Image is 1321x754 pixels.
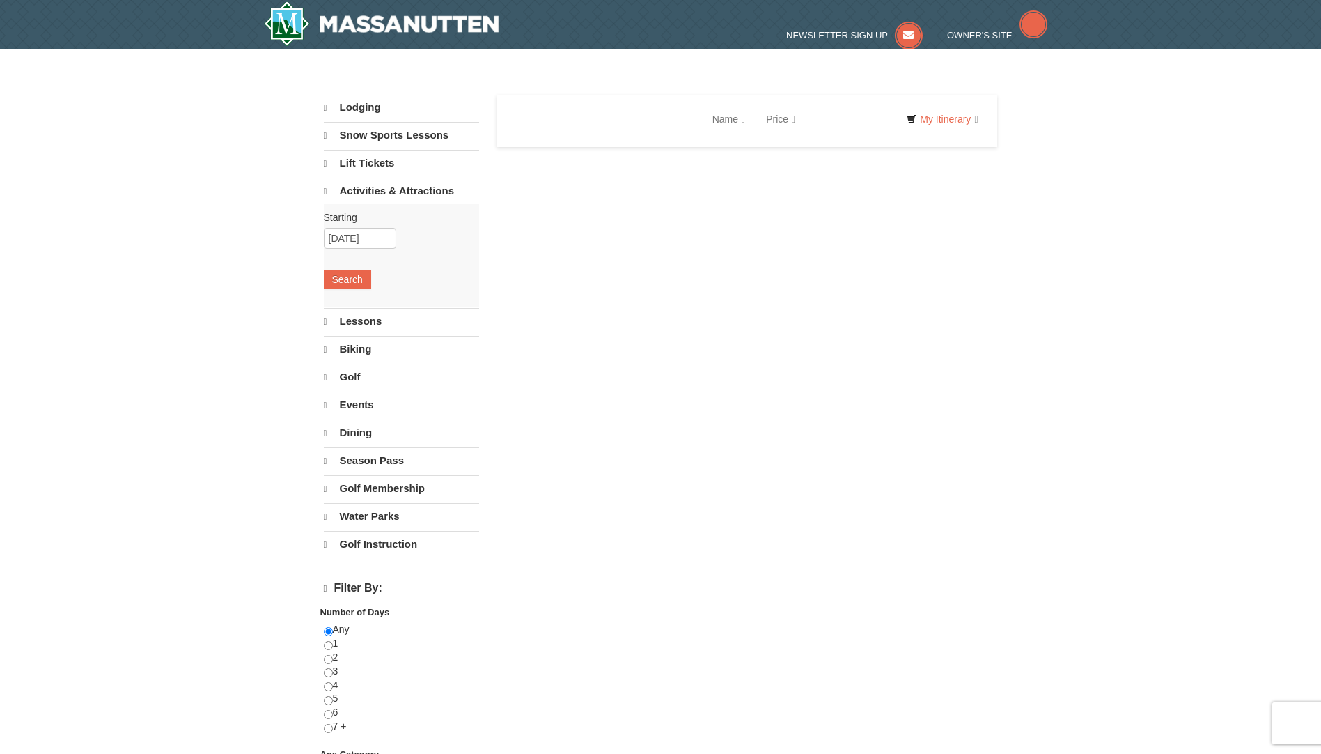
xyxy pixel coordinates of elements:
[324,364,479,390] a: Golf
[702,105,756,133] a: Name
[786,30,888,40] span: Newsletter Sign Up
[324,122,479,148] a: Snow Sports Lessons
[324,531,479,557] a: Golf Instruction
[947,30,1047,40] a: Owner's Site
[324,447,479,474] a: Season Pass
[947,30,1013,40] span: Owner's Site
[324,420,479,446] a: Dining
[324,178,479,204] a: Activities & Attractions
[324,270,371,289] button: Search
[264,1,499,46] a: Massanutten Resort
[320,607,390,617] strong: Number of Days
[324,336,479,362] a: Biking
[898,109,987,130] a: My Itinerary
[324,308,479,334] a: Lessons
[786,30,923,40] a: Newsletter Sign Up
[756,105,806,133] a: Price
[324,210,469,224] label: Starting
[324,475,479,502] a: Golf Membership
[324,503,479,530] a: Water Parks
[324,150,479,176] a: Lift Tickets
[324,95,479,121] a: Lodging
[324,623,479,748] div: Any 1 2 3 4 5 6 7 +
[264,1,499,46] img: Massanutten Resort Logo
[324,392,479,418] a: Events
[324,582,479,595] h4: Filter By:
